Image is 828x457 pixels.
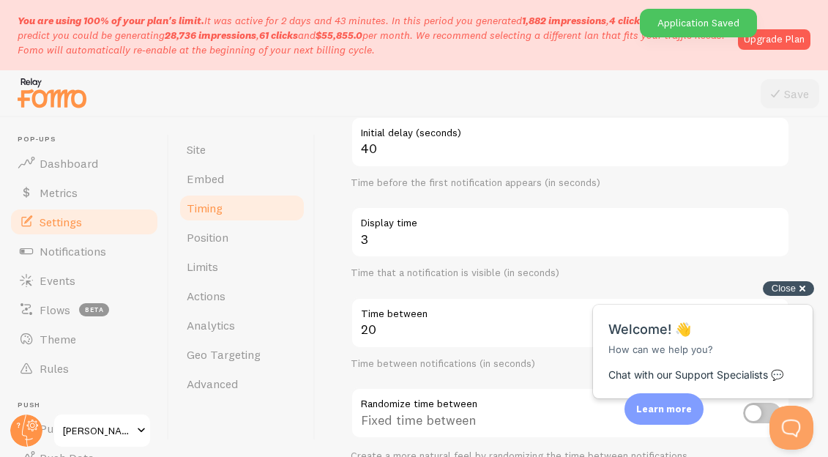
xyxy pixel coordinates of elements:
a: Timing [178,193,306,223]
span: , and [165,29,362,42]
p: It was active for 2 days and 43 minutes. In this period you generated We predict you could be gen... [18,13,729,57]
span: Push [18,401,160,410]
a: Advanced [178,369,306,398]
span: Analytics [187,318,235,332]
b: 61 clicks [259,29,298,42]
b: $55,855.0 [316,29,362,42]
span: Rules [40,361,69,376]
span: beta [79,303,109,316]
a: Upgrade Plan [738,29,810,50]
b: 28,736 impressions [165,29,256,42]
span: Limits [187,259,218,274]
a: Flows beta [9,295,160,324]
p: Learn more [636,402,692,416]
span: Dashboard [40,156,98,171]
span: Metrics [40,185,78,200]
span: You are using 100% of your plan's limit. [18,14,204,27]
b: 1,882 impressions [522,14,606,27]
b: 4 clicks [609,14,645,27]
div: Time between notifications (in seconds) [351,357,790,371]
a: Settings [9,207,160,237]
a: Notifications [9,237,160,266]
span: Geo Targeting [187,347,261,362]
span: Notifications [40,244,106,259]
a: Metrics [9,178,160,207]
span: Flows [40,302,70,317]
span: Pop-ups [18,135,160,144]
div: Time before the first notification appears (in seconds) [351,177,790,190]
a: Position [178,223,306,252]
a: Theme [9,324,160,354]
span: [PERSON_NAME] [63,422,133,439]
span: Events [40,273,75,288]
span: Settings [40,215,82,229]
span: Actions [187,289,225,303]
img: fomo-relay-logo-orange.svg [15,74,89,111]
span: Timing [187,201,223,215]
a: Analytics [178,311,306,340]
label: Time between [351,297,790,322]
iframe: Help Scout Beacon - Messages and Notifications [586,268,821,406]
span: Advanced [187,376,238,391]
a: Rules [9,354,160,383]
span: Theme [40,332,76,346]
div: Application Saved [640,9,757,37]
a: Events [9,266,160,295]
a: [PERSON_NAME] [53,413,152,448]
iframe: Help Scout Beacon - Open [769,406,813,450]
div: Fixed time between [351,387,790,441]
span: Position [187,230,228,245]
a: Site [178,135,306,164]
label: Initial delay (seconds) [351,116,790,141]
label: Display time [351,207,790,231]
span: Site [187,142,206,157]
div: Time that a notification is visible (in seconds) [351,267,790,280]
a: Embed [178,164,306,193]
span: , and [522,14,703,27]
span: Embed [187,171,224,186]
a: Limits [178,252,306,281]
a: Geo Targeting [178,340,306,369]
a: Actions [178,281,306,311]
div: Learn more [624,393,704,425]
a: Dashboard [9,149,160,178]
